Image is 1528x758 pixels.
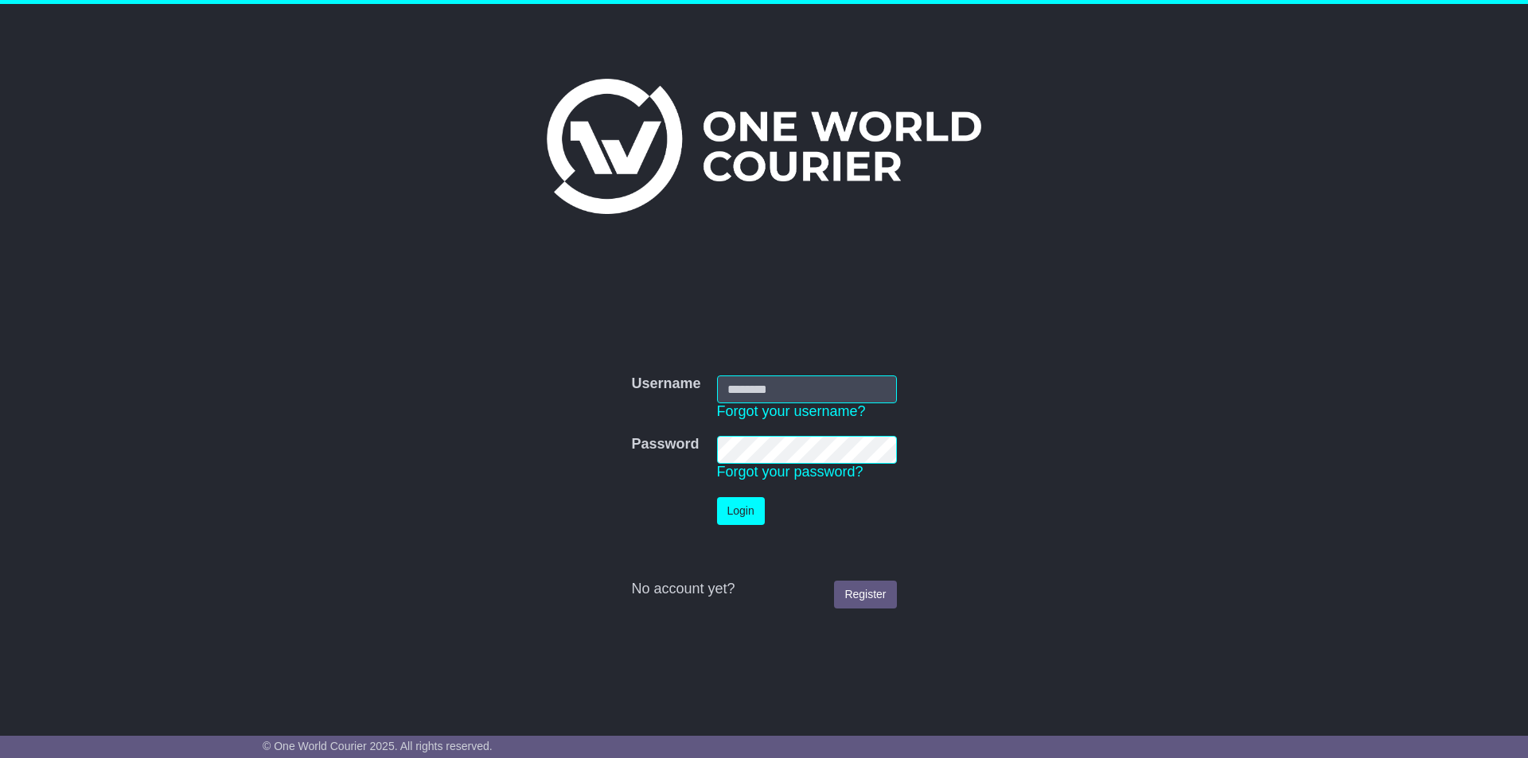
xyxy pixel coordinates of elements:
div: No account yet? [631,581,896,598]
label: Username [631,375,700,393]
label: Password [631,436,699,453]
a: Register [834,581,896,608]
a: Forgot your username? [717,403,866,419]
a: Forgot your password? [717,464,863,480]
button: Login [717,497,765,525]
img: One World [547,79,981,214]
span: © One World Courier 2025. All rights reserved. [263,740,493,752]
